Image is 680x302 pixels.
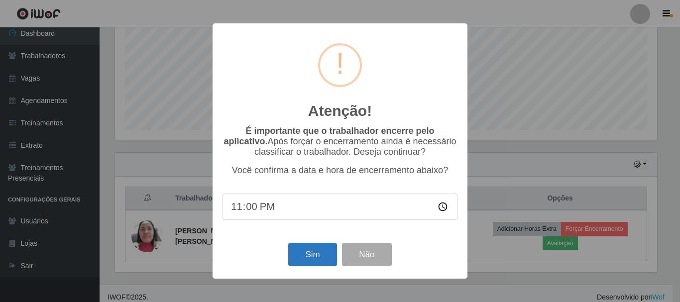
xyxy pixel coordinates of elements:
p: Após forçar o encerramento ainda é necessário classificar o trabalhador. Deseja continuar? [223,126,457,157]
b: É importante que o trabalhador encerre pelo aplicativo. [224,126,434,146]
p: Você confirma a data e hora de encerramento abaixo? [223,165,457,176]
button: Não [342,243,391,266]
button: Sim [288,243,337,266]
h2: Atenção! [308,102,372,120]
